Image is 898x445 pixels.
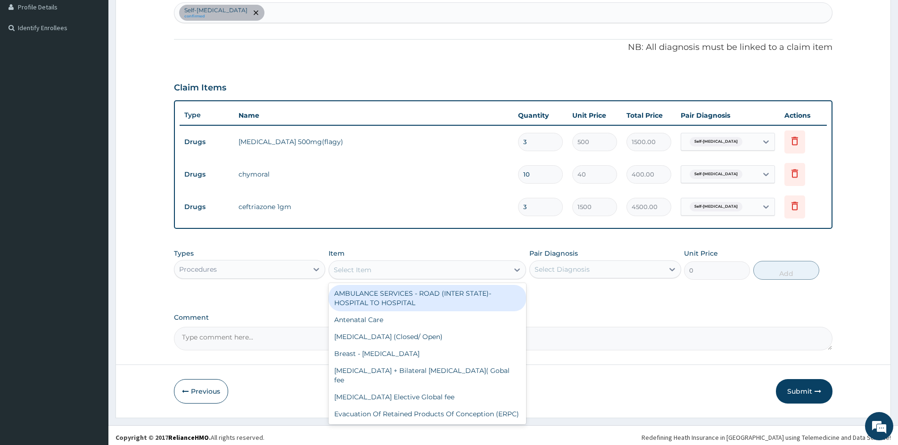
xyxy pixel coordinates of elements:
[529,249,578,258] label: Pair Diagnosis
[642,433,891,442] div: Redefining Heath Insurance in [GEOGRAPHIC_DATA] using Telemedicine and Data Science!
[329,345,526,362] div: Breast - [MEDICAL_DATA]
[780,106,827,125] th: Actions
[690,170,742,179] span: Self-[MEDICAL_DATA]
[174,379,228,404] button: Previous
[180,106,234,124] th: Type
[676,106,780,125] th: Pair Diagnosis
[174,314,832,322] label: Comment
[180,133,234,151] td: Drugs
[234,132,513,151] td: [MEDICAL_DATA] 500mg(flagy)
[535,265,590,274] div: Select Diagnosis
[234,106,513,125] th: Name
[329,362,526,388] div: [MEDICAL_DATA] + Bilateral [MEDICAL_DATA]( Gobal fee
[776,379,832,404] button: Submit
[49,53,158,65] div: Chat with us now
[753,261,819,280] button: Add
[252,8,260,17] span: remove selection option
[184,14,247,19] small: confirmed
[55,119,130,214] span: We're online!
[329,405,526,422] div: Evacuation Of Retained Products Of Conception (ERPC)
[234,197,513,216] td: ceftriazone 1gm
[234,165,513,184] td: chymoral
[568,106,622,125] th: Unit Price
[17,47,38,71] img: d_794563401_company_1708531726252_794563401
[179,265,217,274] div: Procedures
[174,250,194,258] label: Types
[329,285,526,311] div: AMBULANCE SERVICES - ROAD (INTER STATE)-HOSPITAL TO HOSPITAL
[180,198,234,216] td: Drugs
[180,166,234,183] td: Drugs
[5,257,180,290] textarea: Type your message and hit 'Enter'
[329,328,526,345] div: [MEDICAL_DATA] (Closed/ Open)
[513,106,568,125] th: Quantity
[334,265,371,275] div: Select Item
[184,7,247,14] p: Self-[MEDICAL_DATA]
[690,137,742,146] span: Self-[MEDICAL_DATA]
[329,311,526,328] div: Antenatal Care
[684,249,718,258] label: Unit Price
[168,433,209,442] a: RelianceHMO
[690,202,742,211] span: Self-[MEDICAL_DATA]
[622,106,676,125] th: Total Price
[174,83,226,93] h3: Claim Items
[155,5,177,27] div: Minimize live chat window
[329,388,526,405] div: [MEDICAL_DATA] Elective Global fee
[115,433,211,442] strong: Copyright © 2017 .
[174,41,832,54] p: NB: All diagnosis must be linked to a claim item
[329,249,345,258] label: Item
